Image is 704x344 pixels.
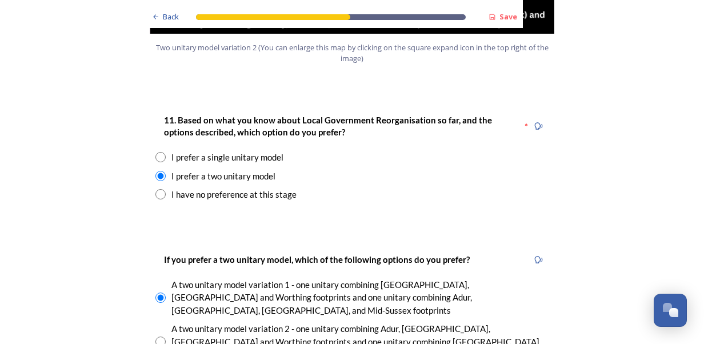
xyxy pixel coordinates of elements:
[164,115,494,137] strong: 11. Based on what you know about Local Government Reorganisation so far, and the options describe...
[164,254,470,265] strong: If you prefer a two unitary model, which of the following options do you prefer?
[171,188,297,201] div: I have no preference at this stage
[171,170,275,183] div: I prefer a two unitary model
[171,278,549,317] div: A two unitary model variation 1 - one unitary combining [GEOGRAPHIC_DATA], [GEOGRAPHIC_DATA] and ...
[654,294,687,327] button: Open Chat
[499,11,517,22] strong: Save
[163,11,179,22] span: Back
[155,42,549,64] span: Two unitary model variation 2 (You can enlarge this map by clicking on the square expand icon in ...
[171,151,283,164] div: I prefer a single unitary model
